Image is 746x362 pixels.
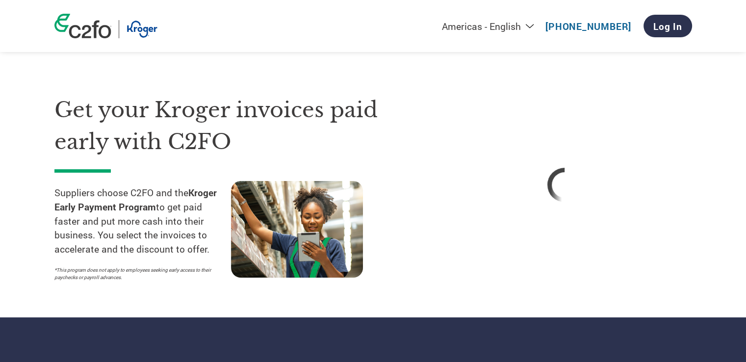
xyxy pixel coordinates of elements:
h1: Get your Kroger invoices paid early with C2FO [54,94,408,157]
a: [PHONE_NUMBER] [545,20,631,32]
img: Kroger [127,20,157,38]
p: *This program does not apply to employees seeking early access to their paychecks or payroll adva... [54,266,221,281]
img: c2fo logo [54,14,111,38]
strong: Kroger Early Payment Program [54,186,217,213]
img: supply chain worker [231,181,363,278]
p: Suppliers choose C2FO and the to get paid faster and put more cash into their business. You selec... [54,186,231,257]
a: Log In [643,15,692,37]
